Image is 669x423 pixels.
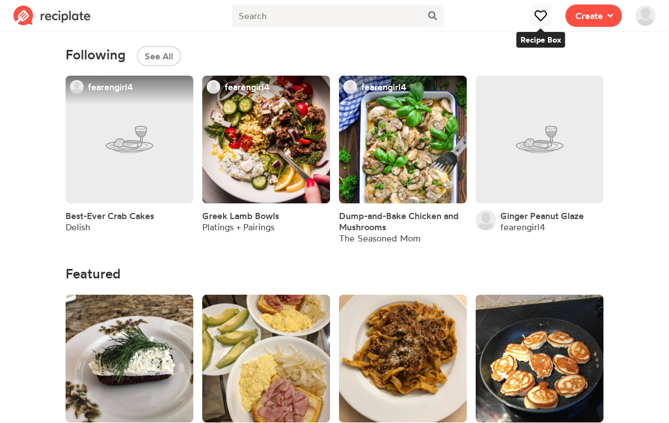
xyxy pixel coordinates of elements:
a: See All [126,48,181,59]
div: The Seasoned Mom [339,233,467,244]
span: Create [575,9,603,22]
div: Delish [66,221,154,233]
img: Reciplate [13,6,91,26]
a: Best-Ever Crab Cakes [66,210,154,221]
a: Greek Lamb Bowls [202,210,279,221]
div: Platings + Pairings [202,221,279,233]
a: Dump-and-Bake Chicken and Mushrooms [339,210,467,233]
span: Dump-and-Bake Chicken and Mushrooms [339,210,459,233]
span: Following [66,47,126,62]
h4: Featured [66,266,603,281]
input: Search [232,4,421,27]
img: User's avatar [635,6,656,26]
a: Ginger Peanut Glaze [500,210,584,221]
button: Create [565,4,622,27]
a: fearengirl4 [500,221,545,233]
button: See All [137,46,181,66]
img: User's avatar [476,210,496,230]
